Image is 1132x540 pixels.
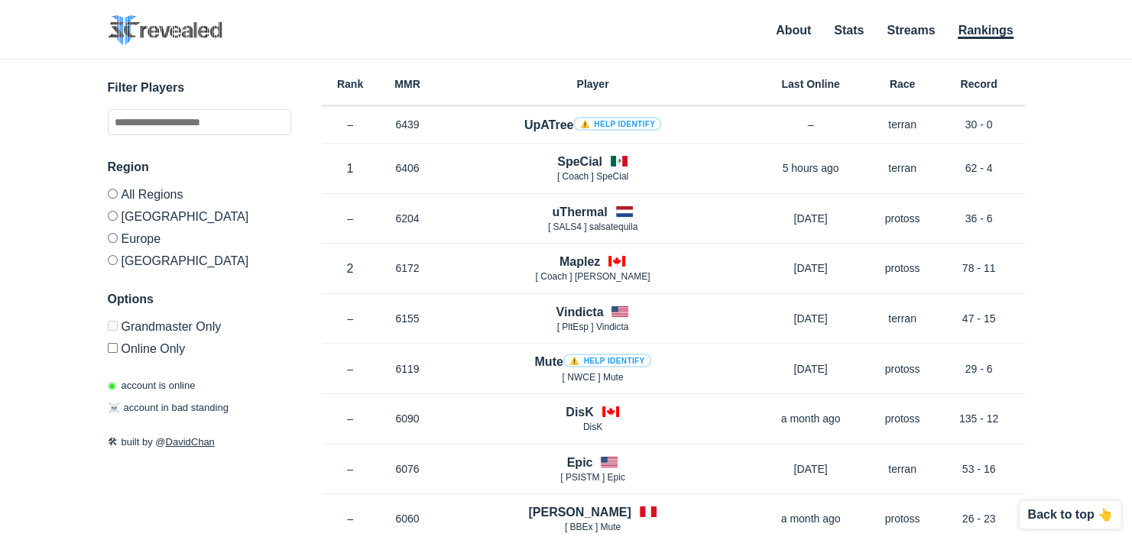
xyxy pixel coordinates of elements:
[958,24,1013,39] a: Rankings
[322,79,379,89] h6: Rank
[379,461,436,477] p: 6076
[750,117,872,132] p: –
[108,158,291,176] h3: Region
[750,361,872,377] p: [DATE]
[108,227,291,249] label: Europe
[872,411,933,426] p: protoss
[557,171,628,182] span: [ Coach ] SpeCial
[322,311,379,326] p: –
[108,205,291,227] label: [GEOGRAPHIC_DATA]
[108,337,291,355] label: Only show accounts currently laddering
[379,117,436,132] p: 6439
[322,361,379,377] p: –
[528,503,631,521] h4: [PERSON_NAME]
[872,117,933,132] p: terran
[108,189,118,199] input: All Regions
[108,290,291,309] h3: Options
[872,79,933,89] h6: Race
[567,454,593,471] h4: Epic
[108,400,229,416] p: account in bad standing
[322,411,379,426] p: –
[166,436,215,448] a: DavidChan
[556,303,604,321] h4: Vindicta
[548,221,637,232] span: [ SALS4 ] salsatequila
[108,249,291,267] label: [GEOGRAPHIC_DATA]
[565,522,621,532] span: [ BBEx ] Mute
[108,436,118,448] span: 🛠
[108,211,118,221] input: [GEOGRAPHIC_DATA]
[562,372,623,383] span: [ NWCE ] Mute
[750,260,872,276] p: [DATE]
[534,353,650,370] h4: Mute
[108,255,118,265] input: [GEOGRAPHIC_DATA]
[108,380,116,391] span: ◉
[872,211,933,226] p: protoss
[933,461,1025,477] p: 53 - 16
[108,402,120,413] span: ☠️
[933,260,1025,276] p: 78 - 11
[750,160,872,176] p: 5 hours ago
[108,321,118,331] input: Grandmaster Only
[933,160,1025,176] p: 62 - 4
[750,411,872,426] p: a month ago
[108,15,222,45] img: SC2 Revealed
[108,435,291,450] p: built by @
[933,211,1025,226] p: 36 - 6
[322,260,379,277] p: 2
[566,403,593,421] h4: DisK
[872,361,933,377] p: protoss
[108,79,291,97] h3: Filter Players
[436,79,750,89] h6: Player
[379,311,436,326] p: 6155
[933,511,1025,526] p: 26 - 23
[379,511,436,526] p: 6060
[379,160,436,176] p: 6406
[379,361,436,377] p: 6119
[322,511,379,526] p: –
[524,116,661,134] h4: UpATree
[557,322,629,332] span: [ PltEsp ] Vindicta
[933,411,1025,426] p: 135 - 12
[872,461,933,477] p: terran
[379,79,436,89] h6: MMR
[750,461,872,477] p: [DATE]
[887,24,935,37] a: Streams
[108,233,118,243] input: Europe
[583,422,602,432] span: DisK
[322,211,379,226] p: –
[872,160,933,176] p: terran
[108,321,291,337] label: Only Show accounts currently in Grandmaster
[834,24,864,37] a: Stats
[750,211,872,226] p: [DATE]
[557,153,602,170] h4: SpeCial
[560,253,600,270] h4: Maplez
[108,378,196,393] p: account is online
[750,511,872,526] p: a month ago
[322,160,379,177] p: 1
[872,311,933,326] p: terran
[108,189,291,205] label: All Regions
[322,117,379,132] p: –
[108,343,118,353] input: Online Only
[563,354,651,367] a: ⚠️ Help identify
[552,203,607,221] h4: uThermal
[379,211,436,226] p: 6204
[379,260,436,276] p: 6172
[322,461,379,477] p: –
[560,472,625,483] span: [ PSISTM ] Epic
[872,260,933,276] p: protoss
[535,271,650,282] span: [ Coach ] [PERSON_NAME]
[933,361,1025,377] p: 29 - 6
[872,511,933,526] p: protoss
[1027,509,1113,521] p: Back to top 👆
[933,311,1025,326] p: 47 - 15
[750,79,872,89] h6: Last Online
[933,117,1025,132] p: 30 - 0
[776,24,811,37] a: About
[750,311,872,326] p: [DATE]
[573,117,661,131] a: ⚠️ Help identify
[933,79,1025,89] h6: Record
[379,411,436,426] p: 6090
